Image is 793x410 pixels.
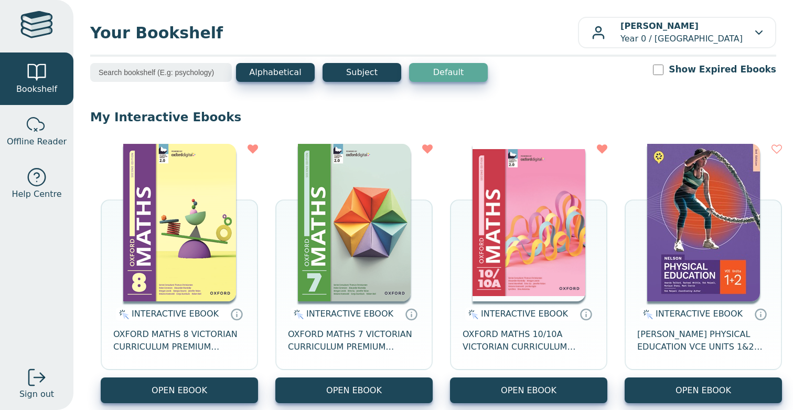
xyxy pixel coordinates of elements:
span: INTERACTIVE EBOOK [132,309,219,319]
span: INTERACTIVE EBOOK [656,309,743,319]
p: My Interactive Ebooks [90,109,776,125]
span: Help Centre [12,188,61,201]
span: Your Bookshelf [90,21,578,45]
img: c896ff06-7200-444a-bb61-465266640f60.jpg [647,144,760,301]
img: interactive.svg [640,308,653,321]
button: OPEN EBOOK [275,377,433,403]
span: INTERACTIVE EBOOK [481,309,568,319]
button: Default [409,63,488,82]
a: Interactive eBooks are accessed online via the publisher’s portal. They contain interactive resou... [230,308,243,320]
a: Interactive eBooks are accessed online via the publisher’s portal. They contain interactive resou... [754,308,767,320]
img: interactive.svg [465,308,478,321]
img: d66042d8-72a8-465e-a96b-7a44f7ba17e1.png [473,144,585,301]
b: [PERSON_NAME] [620,21,699,31]
span: OXFORD MATHS 8 VICTORIAN CURRICULUM PREMIUM DIGITAL ACCESS 2E [113,328,245,353]
a: Interactive eBooks are accessed online via the publisher’s portal. They contain interactive resou... [580,308,592,320]
img: e919e36a-318c-44e4-b2c1-4f0fdaae4347.png [123,144,236,301]
p: Year 0 / [GEOGRAPHIC_DATA] [620,20,743,45]
span: Bookshelf [16,83,57,96]
span: [PERSON_NAME] PHYSICAL EDUCATION VCE UNITS 1&2 MINDTAP 3E [637,328,769,353]
button: Subject [323,63,401,82]
button: Alphabetical [236,63,315,82]
img: interactive.svg [291,308,304,321]
img: 07f41e01-9e7c-4b56-820d-49a41ed843ca.png [298,144,411,301]
button: OPEN EBOOK [625,377,782,403]
input: Search bookshelf (E.g: psychology) [90,63,232,82]
button: [PERSON_NAME]Year 0 / [GEOGRAPHIC_DATA] [578,17,776,48]
span: OXFORD MATHS 10/10A VICTORIAN CURRICULUM PREMIUM DIGITAL ACCESS 2E [463,328,595,353]
span: OXFORD MATHS 7 VICTORIAN CURRICULUM PREMIUM DIGITAL ACCESS 2E [288,328,420,353]
span: Sign out [19,388,54,401]
a: Interactive eBooks are accessed online via the publisher’s portal. They contain interactive resou... [405,308,417,320]
img: interactive.svg [116,308,129,321]
button: OPEN EBOOK [101,377,258,403]
button: OPEN EBOOK [450,377,607,403]
span: Offline Reader [7,135,67,148]
label: Show Expired Ebooks [669,63,776,76]
span: INTERACTIVE EBOOK [306,309,393,319]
